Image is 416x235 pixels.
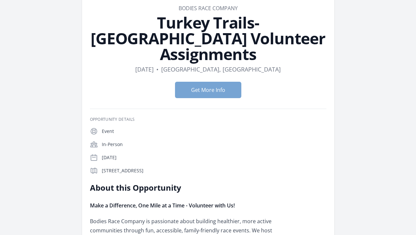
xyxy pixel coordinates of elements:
[175,82,241,98] button: Get More Info
[156,65,159,74] div: •
[90,117,326,122] h3: Opportunity Details
[102,167,326,174] p: [STREET_ADDRESS]
[90,182,282,193] h2: About this Opportunity
[135,65,154,74] dd: [DATE]
[90,15,326,62] h1: Turkey Trails- [GEOGRAPHIC_DATA] Volunteer Assignments
[102,128,326,135] p: Event
[102,141,326,148] p: In-Person
[161,65,281,74] dd: [GEOGRAPHIC_DATA], [GEOGRAPHIC_DATA]
[179,5,238,12] a: Bodies Race Company
[90,202,235,209] strong: Make a Difference, One Mile at a Time - Volunteer with Us!
[102,154,326,161] p: [DATE]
